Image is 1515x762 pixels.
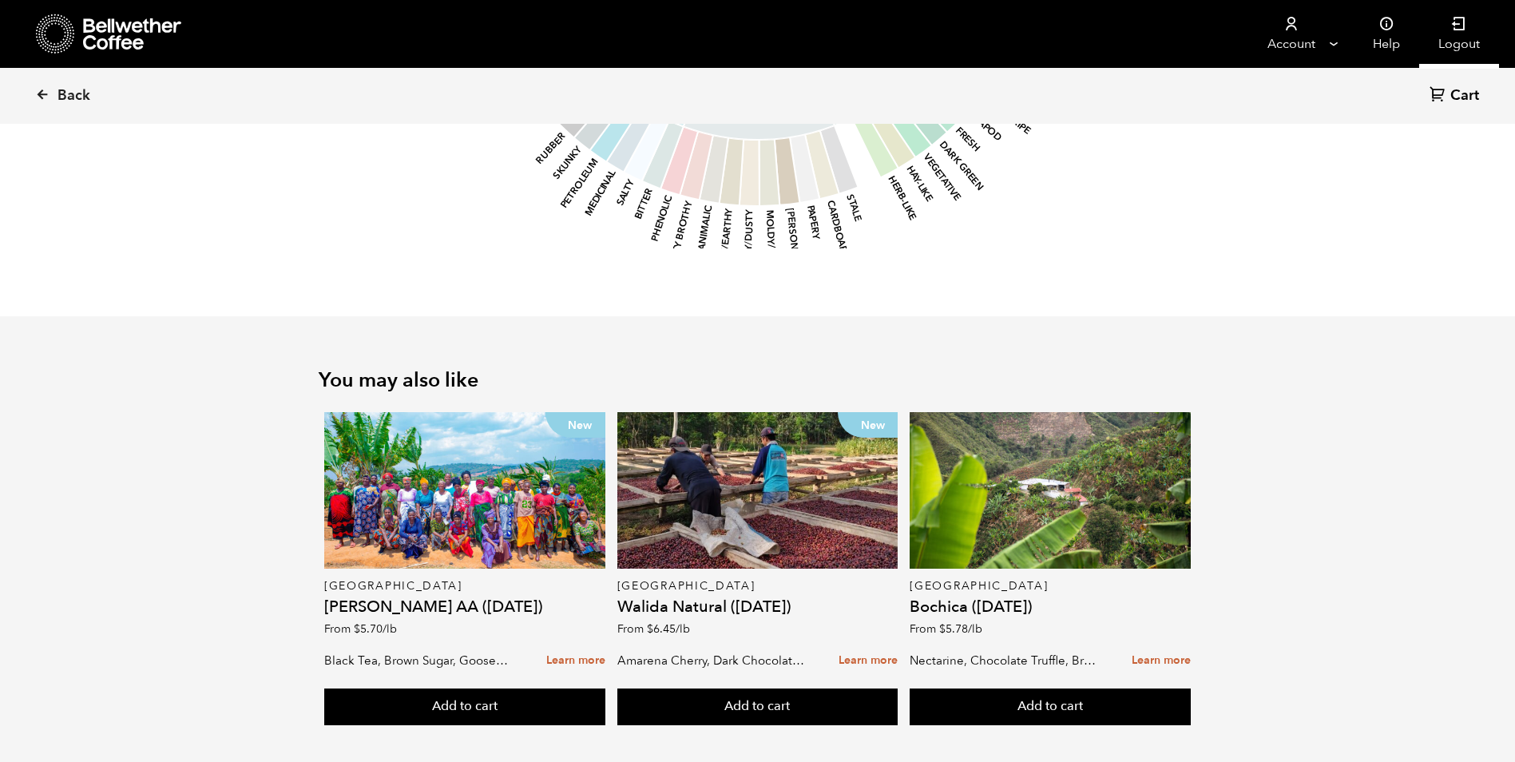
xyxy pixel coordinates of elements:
[910,599,1191,615] h4: Bochica ([DATE])
[617,621,690,637] span: From
[324,621,397,637] span: From
[324,689,605,725] button: Add to cart
[939,621,946,637] span: $
[58,86,90,105] span: Back
[1450,86,1479,105] span: Cart
[1430,85,1483,107] a: Cart
[910,689,1191,725] button: Add to cart
[839,644,898,678] a: Learn more
[617,412,898,569] a: New
[910,621,982,637] span: From
[910,649,1101,673] p: Nectarine, Chocolate Truffle, Brown Sugar
[354,621,360,637] span: $
[617,599,898,615] h4: Walida Natural ([DATE])
[838,412,898,438] p: New
[383,621,397,637] span: /lb
[910,581,1191,592] p: [GEOGRAPHIC_DATA]
[647,621,690,637] bdi: 6.45
[968,621,982,637] span: /lb
[617,689,898,725] button: Add to cart
[676,621,690,637] span: /lb
[546,644,605,678] a: Learn more
[319,368,1197,392] h2: You may also like
[617,649,808,673] p: Amarena Cherry, Dark Chocolate, Hibiscus
[1132,644,1191,678] a: Learn more
[647,621,653,637] span: $
[324,599,605,615] h4: [PERSON_NAME] AA ([DATE])
[324,581,605,592] p: [GEOGRAPHIC_DATA]
[617,581,898,592] p: [GEOGRAPHIC_DATA]
[545,412,605,438] p: New
[354,621,397,637] bdi: 5.70
[939,621,982,637] bdi: 5.78
[324,412,605,569] a: New
[324,649,515,673] p: Black Tea, Brown Sugar, Gooseberry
